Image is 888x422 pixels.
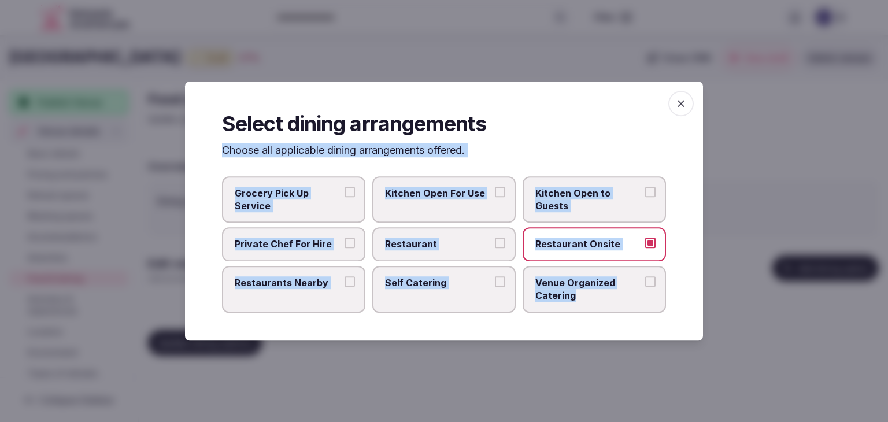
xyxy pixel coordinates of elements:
[345,187,355,197] button: Grocery Pick Up Service
[645,187,656,197] button: Kitchen Open to Guests
[222,109,666,138] h2: Select dining arrangements
[495,276,505,287] button: Self Catering
[645,276,656,287] button: Venue Organized Catering
[385,238,491,251] span: Restaurant
[345,238,355,249] button: Private Chef For Hire
[345,276,355,287] button: Restaurants Nearby
[385,276,491,289] span: Self Catering
[385,187,491,199] span: Kitchen Open For Use
[645,238,656,249] button: Restaurant Onsite
[535,187,642,213] span: Kitchen Open to Guests
[235,187,341,213] span: Grocery Pick Up Service
[235,238,341,251] span: Private Chef For Hire
[495,238,505,249] button: Restaurant
[222,143,666,158] p: Choose all applicable dining arrangements offered.
[535,276,642,302] span: Venue Organized Catering
[235,276,341,289] span: Restaurants Nearby
[495,187,505,197] button: Kitchen Open For Use
[535,238,642,251] span: Restaurant Onsite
